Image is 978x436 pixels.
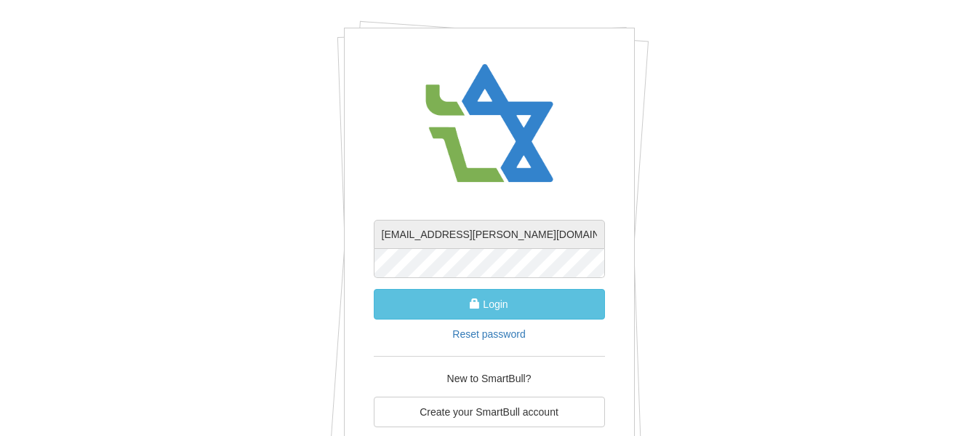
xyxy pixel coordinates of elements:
a: Create your SmartBull account [374,397,605,427]
a: Reset password [452,328,525,340]
input: username [374,220,605,249]
img: avatar [417,50,562,198]
button: Login [374,289,605,320]
span: New to SmartBull? [447,373,532,384]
